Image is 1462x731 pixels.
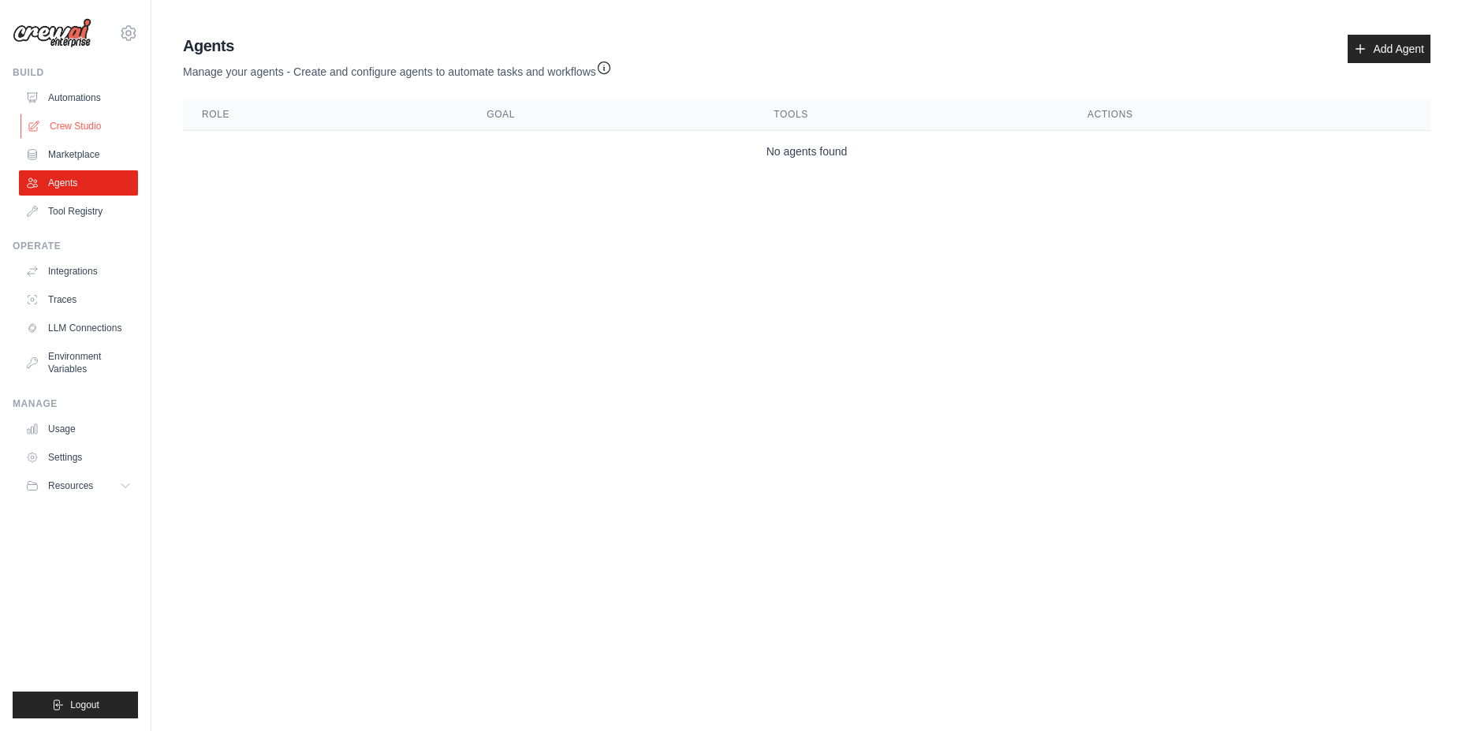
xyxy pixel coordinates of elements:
[19,170,138,196] a: Agents
[13,66,138,79] div: Build
[13,240,138,252] div: Operate
[13,692,138,718] button: Logout
[19,259,138,284] a: Integrations
[755,99,1069,131] th: Tools
[13,18,91,48] img: Logo
[19,142,138,167] a: Marketplace
[19,416,138,442] a: Usage
[70,699,99,711] span: Logout
[13,397,138,410] div: Manage
[19,315,138,341] a: LLM Connections
[1348,35,1430,63] a: Add Agent
[19,473,138,498] button: Resources
[19,85,138,110] a: Automations
[183,131,1430,173] td: No agents found
[1069,99,1430,131] th: Actions
[19,445,138,470] a: Settings
[183,35,612,57] h2: Agents
[183,99,468,131] th: Role
[183,57,612,80] p: Manage your agents - Create and configure agents to automate tasks and workflows
[468,99,755,131] th: Goal
[19,344,138,382] a: Environment Variables
[19,199,138,224] a: Tool Registry
[48,479,93,492] span: Resources
[19,287,138,312] a: Traces
[21,114,140,139] a: Crew Studio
